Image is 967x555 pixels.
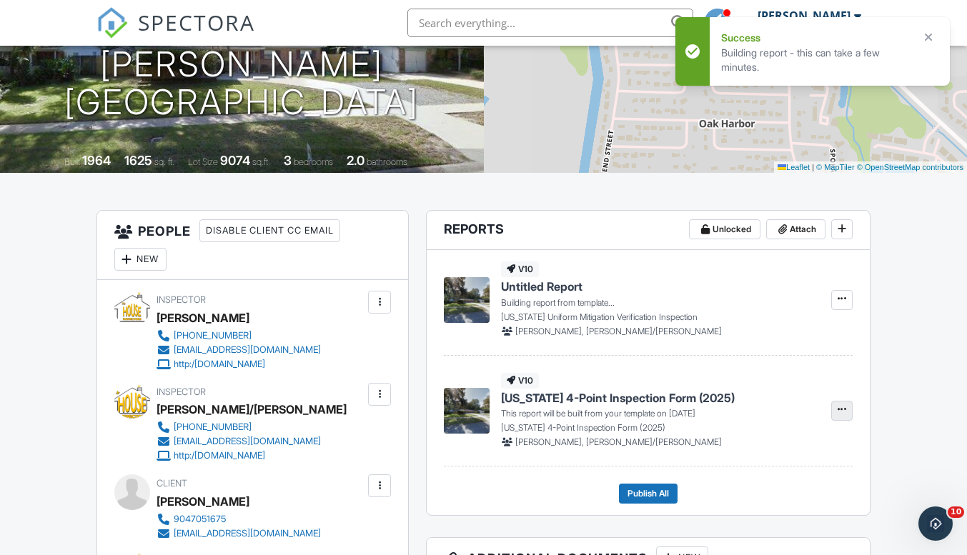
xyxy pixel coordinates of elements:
div: 9047051675 [174,514,226,525]
div: [PHONE_NUMBER] [174,421,252,433]
div: http:/[DOMAIN_NAME] [174,359,265,370]
div: 9074 [220,153,250,168]
span: bathrooms [367,156,407,167]
span: | [812,163,814,171]
span: Lot Size [188,156,218,167]
img: The Best Home Inspection Software - Spectora [96,7,128,39]
a: SPECTORA [96,19,255,49]
div: 1625 [124,153,152,168]
a: http:/[DOMAIN_NAME] [157,449,335,463]
div: [PERSON_NAME] [157,307,249,329]
a: http:/[DOMAIN_NAME] [157,357,321,371]
div: New [114,248,167,271]
div: http:/[DOMAIN_NAME] [174,450,265,461]
span: sq. ft. [154,156,174,167]
div: Disable Client CC Email [199,219,340,242]
div: 3 [284,153,292,168]
a: © MapTiler [816,163,855,171]
span: Inspector [157,294,206,305]
div: 1964 [82,153,111,168]
span: SPECTORA [138,7,255,37]
div: [PERSON_NAME]/[PERSON_NAME] [157,399,347,420]
a: [EMAIL_ADDRESS][DOMAIN_NAME] [157,526,321,541]
div: [EMAIL_ADDRESS][DOMAIN_NAME] [174,436,321,447]
span: bedrooms [294,156,333,167]
iframe: Intercom live chat [918,506,953,541]
a: © OpenStreetMap contributors [857,163,963,171]
div: [EMAIL_ADDRESS][DOMAIN_NAME] [174,344,321,356]
span: sq.ft. [252,156,270,167]
div: 2.0 [347,153,365,168]
a: [EMAIL_ADDRESS][DOMAIN_NAME] [157,434,335,449]
div: [PERSON_NAME] [157,491,249,512]
span: Built [64,156,80,167]
a: [PHONE_NUMBER] [157,420,335,434]
h3: People [97,211,408,280]
a: [EMAIL_ADDRESS][DOMAIN_NAME] [157,343,321,357]
div: [PERSON_NAME] [758,9,851,23]
h1: [STREET_ADDRESS][PERSON_NAME] [GEOGRAPHIC_DATA] [23,8,461,121]
span: Client [157,478,187,489]
a: Leaflet [778,163,810,171]
a: [PHONE_NUMBER] [157,329,321,343]
a: 9047051675 [157,512,321,526]
span: 10 [948,506,964,518]
div: [PHONE_NUMBER] [174,330,252,341]
span: Inspector [157,386,206,397]
div: [EMAIL_ADDRESS][DOMAIN_NAME] [174,528,321,539]
input: Search everything... [407,9,693,37]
